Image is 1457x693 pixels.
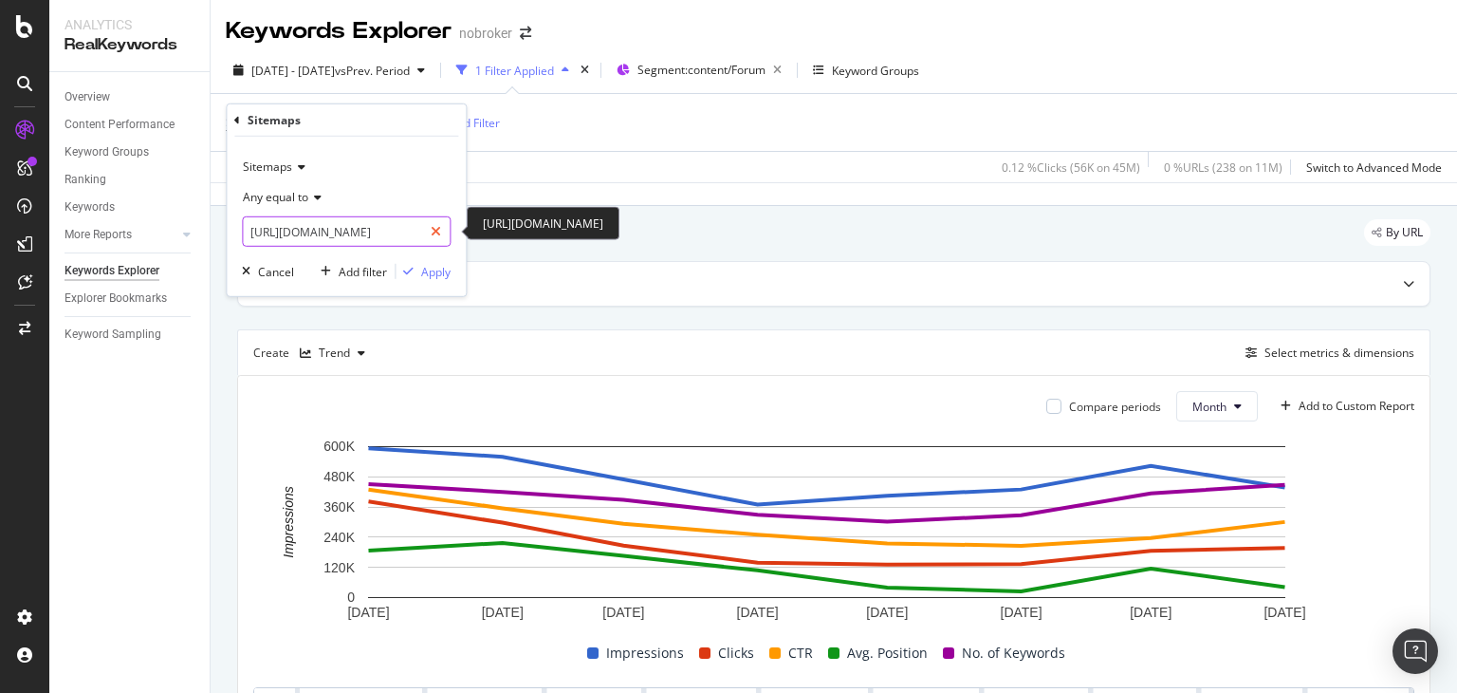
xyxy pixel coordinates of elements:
[459,24,512,43] div: nobroker
[243,189,308,205] span: Any equal to
[482,605,524,620] text: [DATE]
[1263,605,1305,620] text: [DATE]
[737,605,779,620] text: [DATE]
[1386,227,1423,238] span: By URL
[962,642,1065,665] span: No. of Keywords
[347,605,389,620] text: [DATE]
[65,289,167,309] div: Explorer Bookmarks
[65,325,161,345] div: Keyword Sampling
[1264,345,1414,361] div: Select metrics & dimensions
[847,642,928,665] span: Avg. Position
[449,55,577,85] button: 1 Filter Applied
[65,197,196,217] a: Keywords
[319,347,350,359] div: Trend
[450,115,500,131] div: Add Filter
[1299,152,1442,182] button: Switch to Advanced Mode
[65,115,175,135] div: Content Performance
[65,325,196,345] a: Keyword Sampling
[248,112,301,128] div: Sitemaps
[1238,342,1414,365] button: Select metrics & dimensions
[65,170,196,190] a: Ranking
[65,87,196,107] a: Overview
[1299,401,1414,412] div: Add to Custom Report
[866,605,908,620] text: [DATE]
[718,642,754,665] span: Clicks
[65,15,194,34] div: Analytics
[65,261,159,281] div: Keywords Explorer
[1176,391,1258,421] button: Month
[335,63,410,79] span: vs Prev. Period
[226,15,452,47] div: Keywords Explorer
[258,263,294,279] div: Cancel
[65,289,196,309] a: Explorer Bookmarks
[65,142,196,162] a: Keyword Groups
[602,605,644,620] text: [DATE]
[323,469,355,484] text: 480K
[323,499,355,515] text: 360K
[609,55,789,85] button: Segment:content/Forum
[323,530,355,545] text: 240K
[226,55,433,85] button: [DATE] - [DATE]vsPrev. Period
[251,63,335,79] span: [DATE] - [DATE]
[788,642,813,665] span: CTR
[577,61,593,80] div: times
[253,338,373,368] div: Create
[637,62,765,78] span: Segment: content/Forum
[606,642,684,665] span: Impressions
[467,207,619,240] div: [URL][DOMAIN_NAME]
[396,262,451,281] button: Apply
[1273,391,1414,421] button: Add to Custom Report
[65,115,196,135] a: Content Performance
[65,261,196,281] a: Keywords Explorer
[1069,399,1161,415] div: Compare periods
[323,560,355,575] text: 120K
[65,225,177,245] a: More Reports
[243,159,292,175] span: Sitemaps
[65,142,149,162] div: Keyword Groups
[65,34,194,56] div: RealKeywords
[1164,159,1282,176] div: 0 % URLs ( 238 on 11M )
[281,487,296,558] text: Impressions
[1192,399,1226,415] span: Month
[65,225,132,245] div: More Reports
[520,27,531,40] div: arrow-right-arrow-left
[1364,219,1430,246] div: legacy label
[475,63,554,79] div: 1 Filter Applied
[347,590,355,606] text: 0
[805,55,927,85] button: Keyword Groups
[65,197,115,217] div: Keywords
[323,440,355,455] text: 600K
[253,437,1400,627] svg: A chart.
[292,338,373,368] button: Trend
[1002,159,1140,176] div: 0.12 % Clicks ( 56K on 45M )
[313,262,387,281] button: Add filter
[65,87,110,107] div: Overview
[65,170,106,190] div: Ranking
[1392,628,1438,674] div: Open Intercom Messenger
[234,262,294,281] button: Cancel
[339,263,387,279] div: Add filter
[421,263,451,279] div: Apply
[832,63,919,79] div: Keyword Groups
[1130,605,1171,620] text: [DATE]
[1306,159,1442,176] div: Switch to Advanced Mode
[1001,605,1042,620] text: [DATE]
